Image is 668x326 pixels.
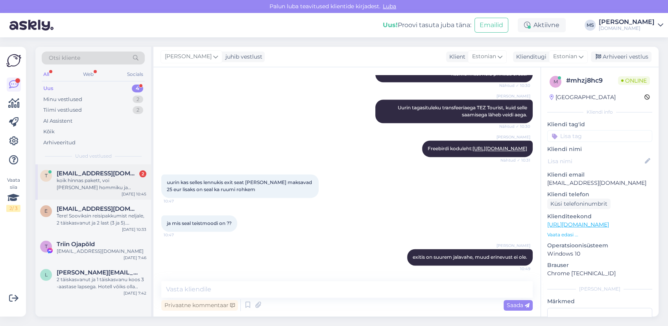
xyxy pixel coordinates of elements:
div: Kliendi info [547,109,652,116]
span: e [44,208,48,214]
p: Chrome [TECHNICAL_ID] [547,269,652,278]
div: 2 [133,96,143,103]
div: Arhiveeri vestlus [591,52,651,62]
b: Uus! [383,21,398,29]
span: [PERSON_NAME] [496,243,530,249]
p: Kliendi tag'id [547,120,652,129]
span: Nähtud ✓ 10:30 [499,123,530,129]
div: [GEOGRAPHIC_DATA] [550,93,616,101]
div: 2 [139,170,146,177]
span: [PERSON_NAME] [165,52,212,61]
span: emmaurb@hotmail.com [57,205,138,212]
p: Windows 10 [547,250,652,258]
p: Kliendi nimi [547,145,652,153]
span: uurin kas selles lennukis exit seat [PERSON_NAME] maksavad 25 eur lisaks on seal ka ruumi rohkem [167,179,313,192]
span: [PERSON_NAME] [496,134,530,140]
div: [DOMAIN_NAME] [599,25,655,31]
div: Klient [446,53,465,61]
div: [EMAIL_ADDRESS][DOMAIN_NAME] [57,248,146,255]
div: 2 [133,106,143,114]
div: [PERSON_NAME] [547,285,652,293]
span: Otsi kliente [49,54,80,62]
span: m [554,79,558,85]
span: 10:47 [164,232,193,238]
div: [DATE] 7:46 [124,255,146,261]
span: Luba [380,3,399,10]
div: AI Assistent [43,117,72,125]
div: Vaata siia [6,177,20,212]
div: All [42,69,51,79]
div: 4 [132,85,143,92]
div: Privaatne kommentaar [161,300,238,311]
p: [EMAIL_ADDRESS][DOMAIN_NAME] [547,179,652,187]
span: Online [618,76,650,85]
span: T [45,243,48,249]
div: [DATE] 10:33 [122,227,146,232]
span: ja mis seal teistmoodi on ?? [167,220,232,226]
div: [DATE] 10:45 [122,191,146,197]
span: Freebirdi koduleht: [428,146,527,151]
div: Arhiveeritud [43,139,76,147]
span: 10:47 [164,198,193,204]
div: Minu vestlused [43,96,82,103]
span: Estonian [553,52,577,61]
div: Socials [125,69,145,79]
span: Uued vestlused [75,153,112,160]
input: Lisa nimi [548,157,643,166]
div: 2 täiskasvanut ja 1 täiskasvanu koos 3 -aastase lapsega. Hotell võiks olla mitte lennujaamast väg... [57,276,146,290]
span: Estonian [472,52,496,61]
span: Nähtud ✓ 10:31 [500,157,530,163]
div: 2 / 3 [6,205,20,212]
div: juhib vestlust [222,53,262,61]
div: Tiimi vestlused [43,106,82,114]
div: Uus [43,85,54,92]
span: Uurin tagasituleku transfeeriaega TEZ Tourist, kuid selle saamisega läheb veidi aega. [398,105,528,118]
span: [PERSON_NAME] [496,93,530,99]
span: Saada [507,302,530,309]
p: Operatsioonisüsteem [547,241,652,250]
div: Proovi tasuta juba täna: [383,20,471,30]
div: [DATE] 7:42 [124,290,146,296]
p: Märkmed [547,297,652,306]
p: Kliendi telefon [547,190,652,199]
div: Küsi telefoninumbrit [547,199,611,209]
p: Vaata edasi ... [547,231,652,238]
span: t [45,173,48,179]
a: [URL][DOMAIN_NAME] [547,221,609,228]
div: Klienditugi [513,53,546,61]
div: Kõik [43,128,55,136]
a: [URL][DOMAIN_NAME] [472,146,527,151]
span: 10:49 [501,266,530,272]
span: Triin Ojapõld [57,241,95,248]
button: Emailid [474,18,508,33]
p: Klienditeekond [547,212,652,221]
div: Aktiivne [518,18,566,32]
p: Kliendi email [547,171,652,179]
div: koik hinnas pakett, voi [PERSON_NAME] hommiku ja ohtusöögiga. [PERSON_NAME] peaks algama kas 11,1... [57,177,146,191]
span: Nähtud ✓ 10:30 [499,83,530,88]
span: Laura.rahe84@gmail.com [57,269,138,276]
a: [PERSON_NAME][DOMAIN_NAME] [599,19,663,31]
span: triin.lyys@mail.ee [57,170,138,177]
div: # mhzj8hc9 [566,76,618,85]
div: Web [81,69,95,79]
div: MS [585,20,596,31]
span: L [45,272,48,278]
p: Brauser [547,261,652,269]
span: exitis on suurem jalavahe, muud erinevust ei ole. [413,254,527,260]
div: [PERSON_NAME] [599,19,655,25]
img: Askly Logo [6,53,21,68]
div: Tere! Sooviksin reisipakkumist neljale, 2 täiskasvanut ja 2 last (3 ja 5). Sooviksin kõik hinnas ... [57,212,146,227]
input: Lisa tag [547,130,652,142]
